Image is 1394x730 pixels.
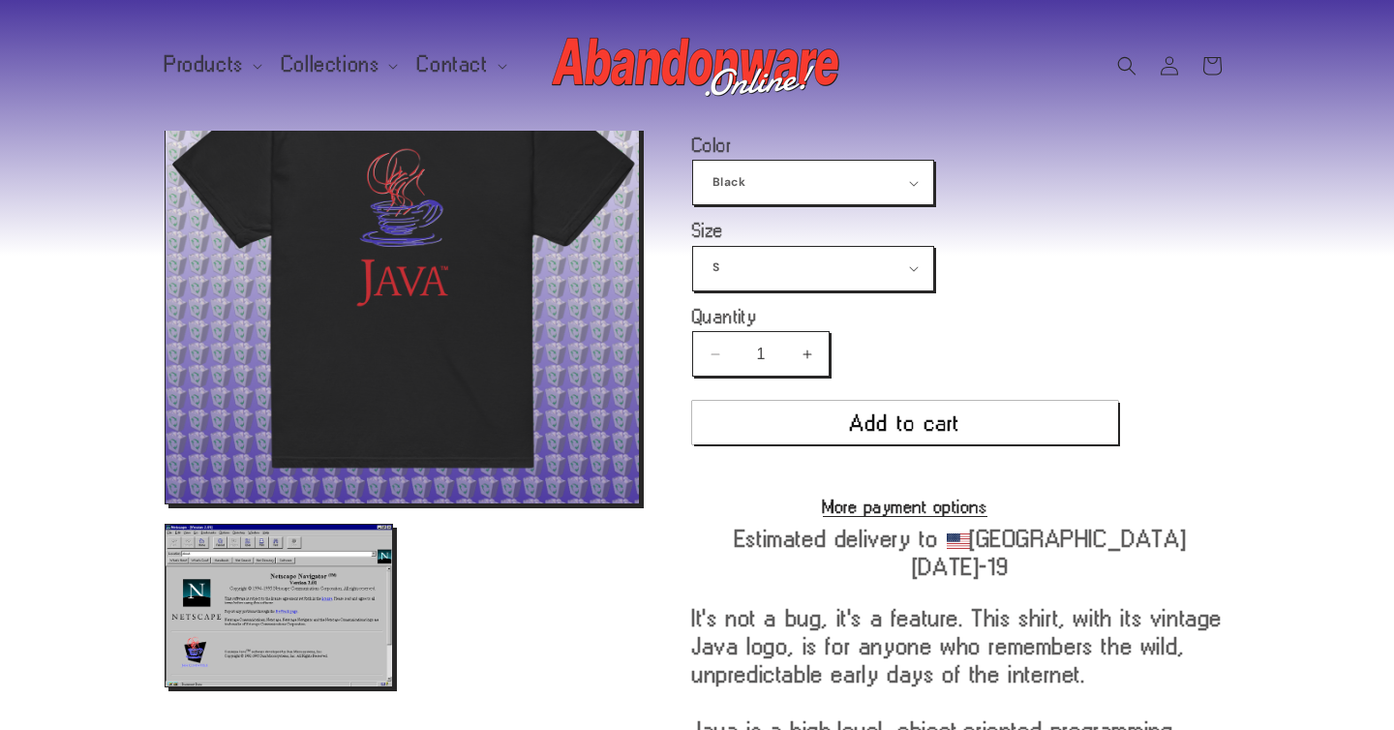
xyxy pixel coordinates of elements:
a: More payment options [692,498,1118,515]
summary: Collections [270,45,407,85]
label: Color [692,136,1118,155]
button: Add to cart [692,401,1118,444]
label: Quantity [692,307,1118,326]
summary: Contact [406,45,514,85]
summary: Products [153,45,270,85]
b: [DATE]⁠–19 [913,554,1009,579]
span: Products [165,56,244,74]
a: Abandonware [545,19,850,111]
div: [GEOGRAPHIC_DATA] [692,525,1229,581]
media-gallery: Gallery Viewer [165,29,644,687]
summary: Search [1106,45,1148,87]
label: Size [692,221,1118,240]
span: Collections [282,56,380,74]
img: Abandonware [552,27,842,105]
span: Contact [417,56,488,74]
img: US.svg [947,533,970,549]
b: Estimated delivery to [735,526,939,551]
